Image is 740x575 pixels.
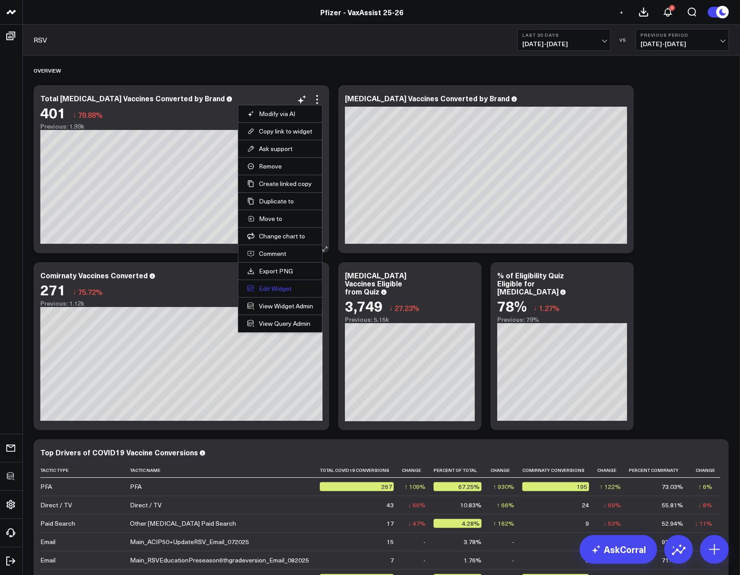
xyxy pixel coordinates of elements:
div: Other [MEDICAL_DATA] Paid Search [130,519,236,528]
a: RSV [34,35,47,45]
button: Ask support [247,145,313,153]
div: - [423,537,426,546]
span: 27.23% [395,303,419,313]
div: % of Eligibility Quiz Eligible for [MEDICAL_DATA] [497,270,564,296]
th: Change [490,463,522,478]
div: ↓ 66% [408,501,426,510]
div: [MEDICAL_DATA] Vaccines Eligible from Quiz [345,270,406,296]
div: 55.81% [662,501,683,510]
div: ↓ 47% [408,519,426,528]
th: Tactic Name [130,463,320,478]
span: [DATE] - [DATE] [522,40,606,48]
div: 267 [320,482,394,491]
button: Modify via AI [247,110,313,118]
th: Tactic Type [40,463,130,478]
div: 3.78% [464,537,482,546]
div: 52.94% [662,519,683,528]
div: 195 [522,482,589,491]
button: Remove [247,162,313,170]
a: Export PNG [247,267,313,275]
div: ↑ 122% [600,482,621,491]
div: 3,749 [345,298,383,314]
span: 1.27% [539,303,559,313]
div: 271 [40,281,66,298]
div: - [512,537,514,546]
div: Overview [34,60,61,81]
div: Previous: 5.15k [345,316,475,323]
span: 79.88% [78,110,103,120]
th: Total Covid19 Conversions [320,463,402,478]
div: 7 [390,556,394,565]
th: Change [597,463,629,478]
a: AskCorral [580,535,657,564]
div: 67.25% [434,482,482,491]
div: ↓ 53% [603,519,621,528]
div: PFA [130,482,142,491]
div: - [512,556,514,565]
th: Change [691,463,720,478]
a: View Query Admin [247,320,313,328]
div: 24 [582,501,589,510]
span: + [620,9,624,15]
div: 10.83% [460,501,482,510]
div: ↑ 109% [404,482,426,491]
button: Comment [247,250,313,258]
div: Email [40,537,56,546]
span: ↓ [389,302,393,314]
span: [DATE] - [DATE] [641,40,724,48]
div: 9 [585,519,589,528]
button: Last 30 Days[DATE]-[DATE] [517,29,611,51]
div: 1.76% [464,556,482,565]
button: Edit Widget [247,285,313,293]
div: Previous: 1.99k [40,123,323,130]
th: Percent Comirnaty [629,463,691,478]
div: PFA [40,482,52,491]
b: Last 30 Days [522,32,606,38]
div: Direct / TV [40,501,72,510]
span: ↓ [73,286,76,298]
button: Duplicate to [247,197,313,205]
div: VS [615,37,631,43]
div: Previous: 1.12k [40,300,323,307]
div: 3 [669,5,675,11]
div: ↓ 11% [695,519,712,528]
a: Log Out [3,553,20,569]
button: Change chart to [247,232,313,240]
a: View Widget Admin [247,302,313,310]
th: Comirnaty Conversions [522,463,597,478]
span: ↓ [73,109,76,121]
a: SQL Client [3,468,20,484]
span: 75.72% [78,287,103,297]
div: 43 [387,501,394,510]
span: ↓ [533,302,537,314]
div: Main_ACIP50+UpdateRSV_Email_072025 [130,537,249,546]
div: Previous: 79% [497,316,627,323]
button: Copy link to widget [247,127,313,135]
div: Main_RSVEducationPreseason6thgradeversion_Email_082025 [130,556,309,565]
div: Direct / TV [130,501,162,510]
div: - [423,556,426,565]
div: Paid Search [40,519,75,528]
div: ↑ 930% [493,482,514,491]
div: 17 [387,519,394,528]
div: ↓ 69% [603,501,621,510]
div: Top Drivers of COVID19 Vaccine Conversions [40,447,198,457]
div: 401 [40,104,66,121]
div: ↑ 162% [493,519,514,528]
button: Previous Period[DATE]-[DATE] [636,29,729,51]
div: 78% [497,298,527,314]
button: Move to [247,215,313,223]
b: Previous Period [641,32,724,38]
div: Comirnaty Vaccines Converted [40,270,148,280]
div: ↓ 8% [698,501,712,510]
a: Pfizer - VaxAssist 25-26 [321,7,404,17]
th: Percent Of Total [434,463,490,478]
th: Change [402,463,434,478]
div: [MEDICAL_DATA] Vaccines Converted by Brand [345,93,510,103]
button: Create linked copy [247,180,313,188]
div: ↑ 66% [497,501,514,510]
div: 73.03% [662,482,683,491]
button: + [616,7,627,17]
div: 4.28% [434,519,482,528]
div: ↑ 6% [698,482,712,491]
